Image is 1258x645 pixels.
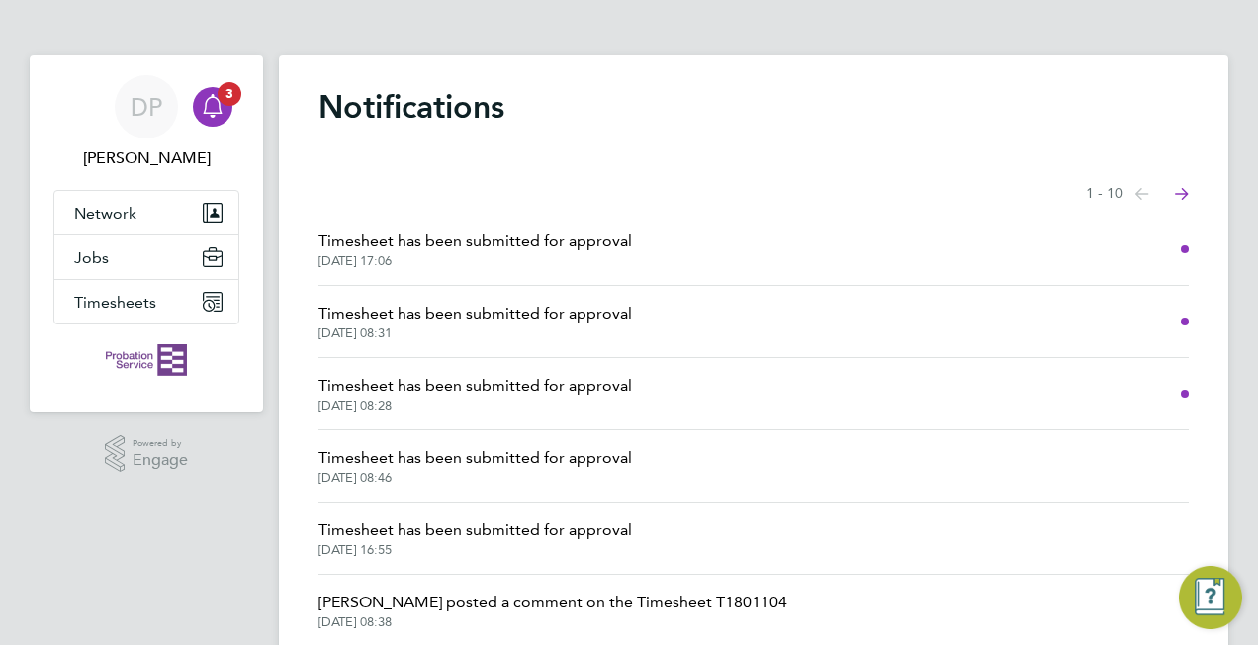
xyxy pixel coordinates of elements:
[54,280,238,323] button: Timesheets
[131,94,162,120] span: DP
[318,542,632,558] span: [DATE] 16:55
[74,204,136,223] span: Network
[133,435,188,452] span: Powered by
[133,452,188,469] span: Engage
[318,302,632,325] span: Timesheet has been submitted for approval
[30,55,263,412] nav: Main navigation
[318,302,632,341] a: Timesheet has been submitted for approval[DATE] 08:31
[1086,184,1123,204] span: 1 - 10
[318,374,632,414] a: Timesheet has been submitted for approval[DATE] 08:28
[1086,174,1189,214] nav: Select page of notifications list
[318,230,632,253] span: Timesheet has been submitted for approval
[318,614,787,630] span: [DATE] 08:38
[74,293,156,312] span: Timesheets
[105,435,189,473] a: Powered byEngage
[318,253,632,269] span: [DATE] 17:06
[53,75,239,170] a: DP[PERSON_NAME]
[318,591,787,630] a: [PERSON_NAME] posted a comment on the Timesheet T1801104[DATE] 08:38
[218,82,241,106] span: 3
[54,191,238,234] button: Network
[318,230,632,269] a: Timesheet has been submitted for approval[DATE] 17:06
[318,398,632,414] span: [DATE] 08:28
[318,446,632,486] a: Timesheet has been submitted for approval[DATE] 08:46
[106,344,186,376] img: probationservice-logo-retina.png
[318,518,632,558] a: Timesheet has been submitted for approval[DATE] 16:55
[53,146,239,170] span: Daniel Paul
[74,248,109,267] span: Jobs
[53,344,239,376] a: Go to home page
[318,87,1189,127] h1: Notifications
[1179,566,1242,629] button: Engage Resource Center
[318,446,632,470] span: Timesheet has been submitted for approval
[318,325,632,341] span: [DATE] 08:31
[318,518,632,542] span: Timesheet has been submitted for approval
[318,470,632,486] span: [DATE] 08:46
[54,235,238,279] button: Jobs
[318,591,787,614] span: [PERSON_NAME] posted a comment on the Timesheet T1801104
[193,75,232,138] a: 3
[318,374,632,398] span: Timesheet has been submitted for approval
